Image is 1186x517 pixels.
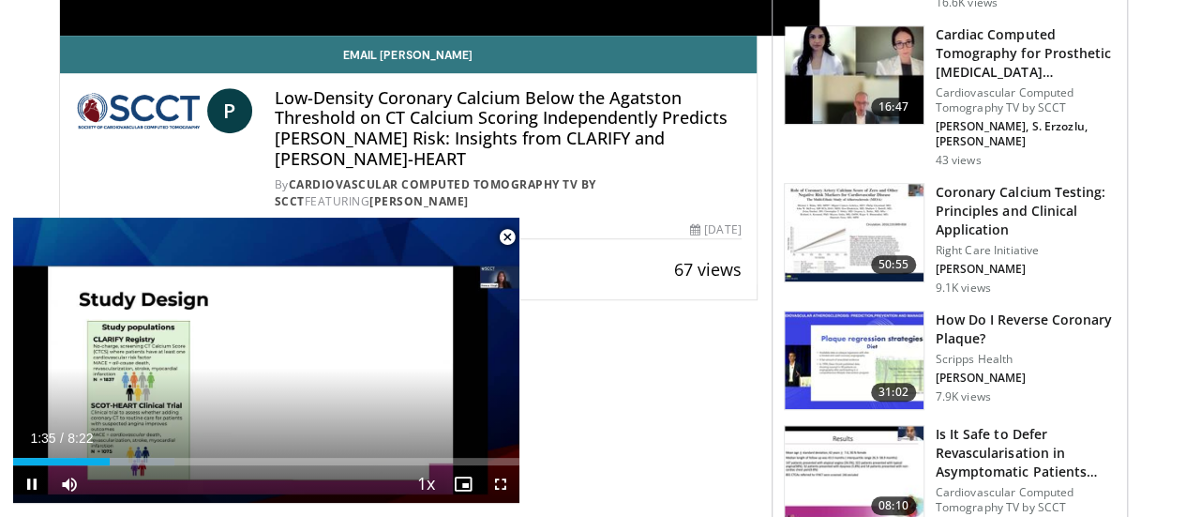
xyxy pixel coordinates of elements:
img: c75e2ae5-4540-49a9-b2f1-0dc3e954be13.150x105_q85_crop-smart_upscale.jpg [785,184,923,281]
span: 1:35 [30,431,55,446]
h4: Low-Density Coronary Calcium Below the Agatston Threshold on CT Calcium Scoring Independently Pre... [275,88,742,169]
div: Progress Bar [13,458,519,465]
span: 16:47 [871,98,916,116]
p: Cardiovascular Computed Tomography TV by SCCT [936,485,1116,515]
span: / [60,431,64,446]
button: Playback Rate [407,465,444,503]
img: Cardiovascular Computed Tomography TV by SCCT [75,88,200,133]
p: 43 views [936,153,982,168]
h3: Cardiac Computed Tomography for Prosthetic [MEDICAL_DATA] Assessment We… [936,25,1116,82]
button: Mute [51,465,88,503]
video-js: Video Player [13,218,519,504]
p: [PERSON_NAME], S. Erzozlu, [PERSON_NAME] [936,119,1116,149]
button: Pause [13,465,51,503]
h3: How Do I Reverse Coronary Plaque? [936,311,1116,348]
p: [PERSON_NAME] [936,371,1116,386]
a: 31:02 How Do I Reverse Coronary Plaque? Scripps Health [PERSON_NAME] 7.9K views [784,311,1116,410]
span: 8:22 [68,431,93,446]
a: P [207,88,252,133]
img: ef7db2a5-b9e3-4d5d-833d-8dc40dd7331b.150x105_q85_crop-smart_upscale.jpg [785,26,923,124]
span: 50:55 [871,255,916,274]
a: [PERSON_NAME] [369,193,469,209]
h3: Is It Safe to Defer Revascularisation in Asymptomatic Patients with … [936,425,1116,481]
div: By FEATURING [275,176,742,210]
p: [PERSON_NAME] [936,262,1116,277]
button: Close [488,218,526,257]
p: Scripps Health [936,352,1116,367]
p: 7.9K views [936,389,991,404]
a: 16:47 Cardiac Computed Tomography for Prosthetic [MEDICAL_DATA] Assessment We… Cardiovascular Com... [784,25,1116,168]
div: [DATE] [690,221,741,238]
p: 9.1K views [936,281,991,296]
span: 08:10 [871,496,916,515]
p: Right Care Initiative [936,243,1116,258]
a: Cardiovascular Computed Tomography TV by SCCT [275,176,596,209]
span: 31:02 [871,383,916,402]
span: 67 views [674,258,742,281]
button: Fullscreen [482,465,519,503]
a: 50:55 Coronary Calcium Testing: Principles and Clinical Application Right Care Initiative [PERSON... [784,183,1116,296]
a: Email [PERSON_NAME] [60,36,757,73]
button: Enable picture-in-picture mode [444,465,482,503]
h3: Coronary Calcium Testing: Principles and Clinical Application [936,183,1116,239]
img: 31adc9e7-5da4-4a43-a07f-d5170cdb9529.150x105_q85_crop-smart_upscale.jpg [785,312,923,409]
p: Cardiovascular Computed Tomography TV by SCCT [936,85,1116,115]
